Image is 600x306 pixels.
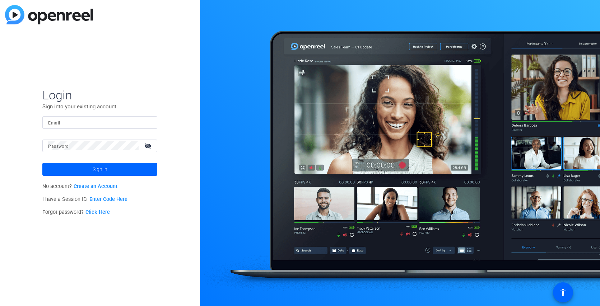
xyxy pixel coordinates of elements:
[140,141,157,151] mat-icon: visibility_off
[559,288,567,297] mat-icon: accessibility
[48,144,69,149] mat-label: Password
[48,121,60,126] mat-label: Email
[48,118,152,127] input: Enter Email Address
[93,160,107,178] span: Sign in
[89,196,127,202] a: Enter Code Here
[42,103,157,110] p: Sign into your existing account.
[42,209,110,215] span: Forgot password?
[5,5,93,24] img: blue-gradient.svg
[42,88,157,103] span: Login
[42,163,157,176] button: Sign in
[42,196,127,202] span: I have a Session ID.
[42,183,117,189] span: No account?
[74,183,117,189] a: Create an Account
[85,209,110,215] a: Click Here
